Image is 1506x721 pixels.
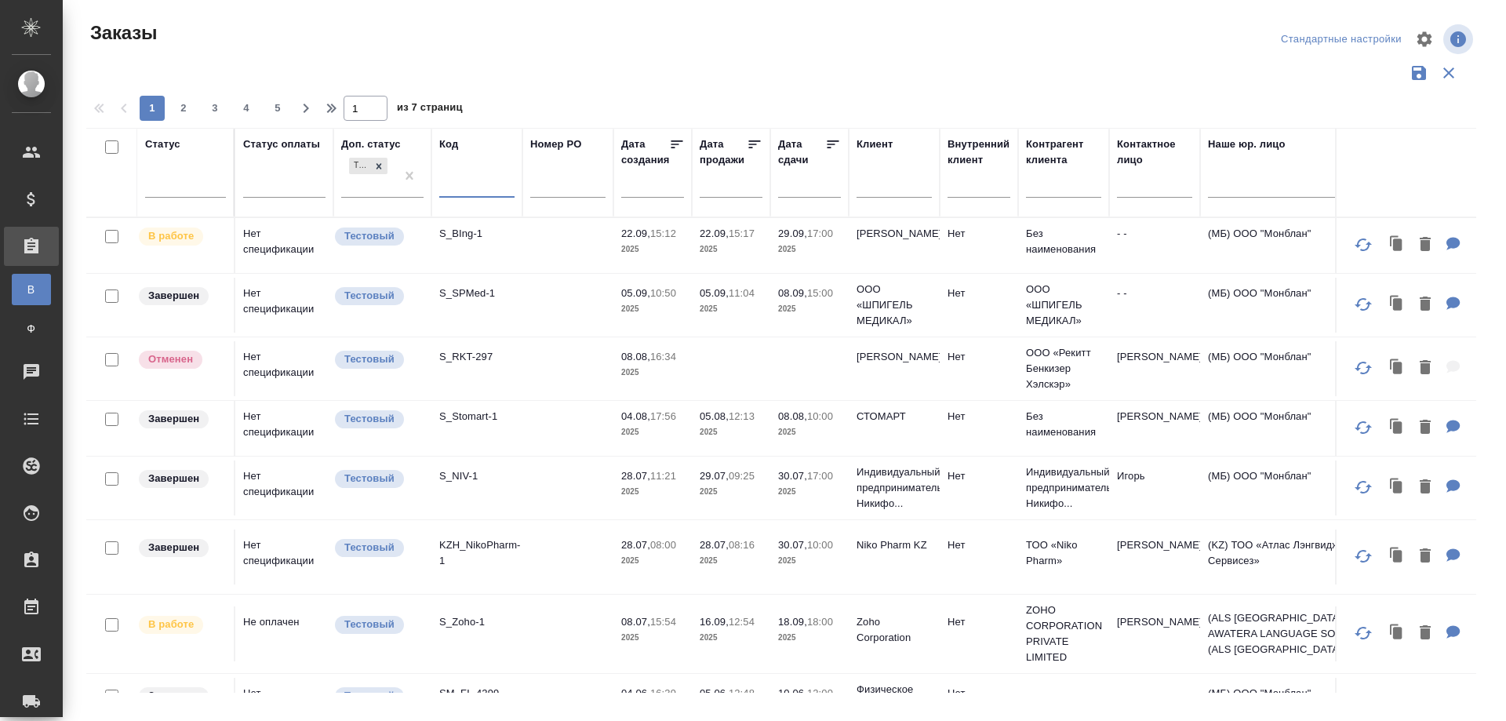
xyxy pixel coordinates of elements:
[621,287,650,299] p: 05.09,
[1109,606,1200,661] td: [PERSON_NAME]
[621,242,684,257] p: 2025
[650,687,676,699] p: 16:39
[1412,289,1439,321] button: Удалить
[439,349,515,365] p: S_RKT-297
[729,470,755,482] p: 09:25
[729,410,755,422] p: 12:13
[650,539,676,551] p: 08:00
[700,470,729,482] p: 29.07,
[778,301,841,317] p: 2025
[948,537,1010,553] p: Нет
[1109,218,1200,273] td: - -
[148,617,194,632] p: В работе
[700,630,762,646] p: 2025
[621,424,684,440] p: 2025
[1200,603,1388,665] td: (ALS [GEOGRAPHIC_DATA]) AWATERA LANGUAGE SOLUTIONS (ALS [GEOGRAPHIC_DATA])
[1200,530,1388,584] td: (KZ) ТОО «Атлас Лэнгвидж Сервисез»
[1026,345,1101,392] p: ООО «Рекитт Бенкизер Хэлскэр»
[137,286,226,307] div: Выставляет КМ при направлении счета или после выполнения всех работ/сдачи заказа клиенту. Окончат...
[621,553,684,569] p: 2025
[948,409,1010,424] p: Нет
[1200,278,1388,333] td: (МБ) ООО "Монблан"
[778,470,807,482] p: 30.07,
[171,96,196,121] button: 2
[807,687,833,699] p: 12:00
[20,282,43,297] span: В
[948,686,1010,701] p: Нет
[439,537,515,569] p: KZH_NikoPharm-1
[1412,541,1439,573] button: Удалить
[1026,137,1101,168] div: Контрагент клиента
[857,614,932,646] p: Zoho Corporation
[344,688,395,704] p: Тестовый
[621,484,684,500] p: 2025
[650,470,676,482] p: 11:21
[148,351,193,367] p: Отменен
[700,687,729,699] p: 05.06,
[333,468,424,490] div: Топ-приоритет. Важно обеспечить лучшее возможное качество
[234,96,259,121] button: 4
[857,464,932,512] p: Индивидуальный предприниматель Никифо...
[202,100,227,116] span: 3
[650,410,676,422] p: 17:56
[1344,349,1382,387] button: Обновить
[202,96,227,121] button: 3
[700,553,762,569] p: 2025
[235,461,333,515] td: Нет спецификации
[1208,137,1286,152] div: Наше юр. лицо
[148,288,199,304] p: Завершен
[729,616,755,628] p: 12:54
[778,287,807,299] p: 08.09,
[148,688,199,704] p: Завершен
[1344,537,1382,575] button: Обновить
[650,287,676,299] p: 10:50
[857,349,932,365] p: [PERSON_NAME]
[807,470,833,482] p: 17:00
[439,614,515,630] p: S_Zoho-1
[349,158,370,174] div: Тестовый
[778,539,807,551] p: 30.07,
[530,137,581,152] div: Номер PO
[137,686,226,707] div: Выставляет КМ при направлении счета или после выполнения всех работ/сдачи заказа клиенту. Окончат...
[1382,229,1412,261] button: Клонировать
[778,242,841,257] p: 2025
[807,228,833,239] p: 17:00
[857,409,932,424] p: СТОМАРТ
[265,100,290,116] span: 5
[857,137,893,152] div: Клиент
[778,484,841,500] p: 2025
[700,287,729,299] p: 05.09,
[857,537,932,553] p: Niko Pharm KZ
[234,100,259,116] span: 4
[439,409,515,424] p: S_Stomart-1
[235,530,333,584] td: Нет спецификации
[948,349,1010,365] p: Нет
[1412,412,1439,444] button: Удалить
[857,282,932,329] p: ООО «ШПИГЕЛЬ МЕДИКАЛ»
[778,410,807,422] p: 08.08,
[1434,58,1464,88] button: Сбросить фильтры
[807,287,833,299] p: 15:00
[1277,27,1406,52] div: split button
[807,539,833,551] p: 10:00
[1026,409,1101,440] p: Без наименования
[1026,226,1101,257] p: Без наименования
[148,471,199,486] p: Завершен
[621,365,684,381] p: 2025
[1200,401,1388,456] td: (МБ) ООО "Монблан"
[621,301,684,317] p: 2025
[1026,282,1101,329] p: ООО «ШПИГЕЛЬ МЕДИКАЛ»
[700,137,747,168] div: Дата продажи
[621,137,669,168] div: Дата создания
[1117,137,1192,168] div: Контактное лицо
[235,278,333,333] td: Нет спецификации
[778,137,825,168] div: Дата сдачи
[1344,614,1382,652] button: Обновить
[1200,218,1388,273] td: (МБ) ООО "Монблан"
[1412,617,1439,650] button: Удалить
[137,349,226,370] div: Выставляет КМ после отмены со стороны клиента. Если уже после запуска – КМ пишет ПМу про отмену, ...
[86,20,157,46] span: Заказы
[344,351,395,367] p: Тестовый
[778,616,807,628] p: 18.09,
[243,137,320,152] div: Статус оплаты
